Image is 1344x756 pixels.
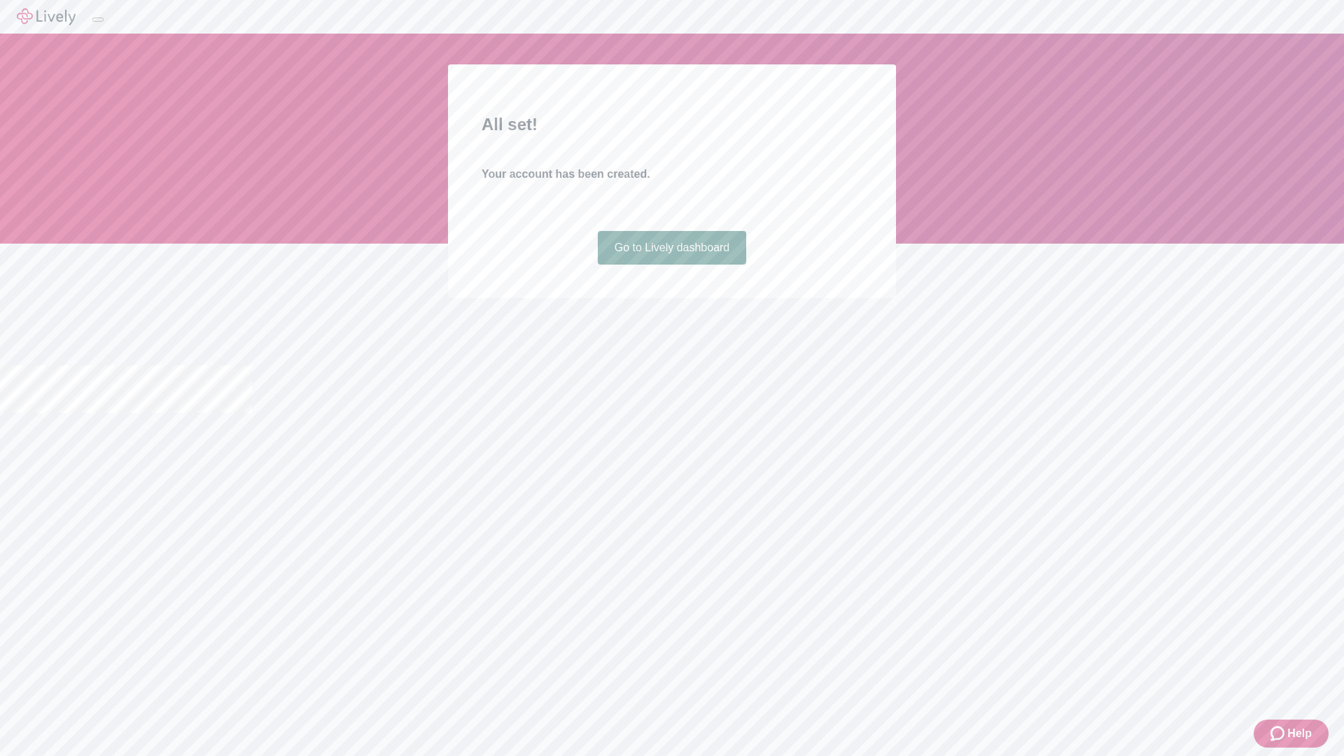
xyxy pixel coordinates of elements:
[598,231,747,265] a: Go to Lively dashboard
[1287,725,1312,742] span: Help
[1254,720,1329,748] button: Zendesk support iconHelp
[482,112,862,137] h2: All set!
[482,166,862,183] h4: Your account has been created.
[1270,725,1287,742] svg: Zendesk support icon
[17,8,76,25] img: Lively
[92,17,104,22] button: Log out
